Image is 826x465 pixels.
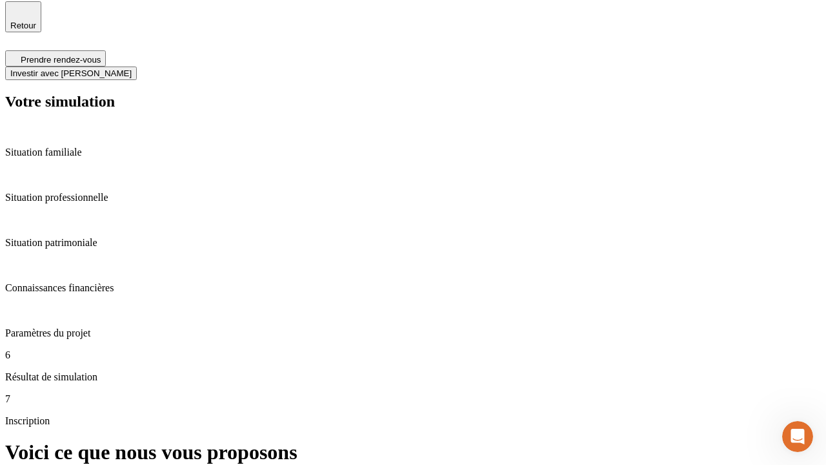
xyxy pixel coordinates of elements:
p: 6 [5,349,821,361]
p: Situation patrimoniale [5,237,821,249]
p: Connaissances financières [5,282,821,294]
h2: Votre simulation [5,93,821,110]
p: Inscription [5,415,821,427]
p: 7 [5,393,821,405]
span: Investir avec [PERSON_NAME] [10,68,132,78]
p: Paramètres du projet [5,327,821,339]
span: Retour [10,21,36,30]
iframe: Intercom live chat [782,421,813,452]
button: Prendre rendez-vous [5,50,106,67]
p: Résultat de simulation [5,371,821,383]
span: Prendre rendez-vous [21,55,101,65]
button: Investir avec [PERSON_NAME] [5,67,137,80]
p: Situation professionnelle [5,192,821,203]
h1: Voici ce que nous vous proposons [5,440,821,464]
button: Retour [5,1,41,32]
p: Situation familiale [5,147,821,158]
